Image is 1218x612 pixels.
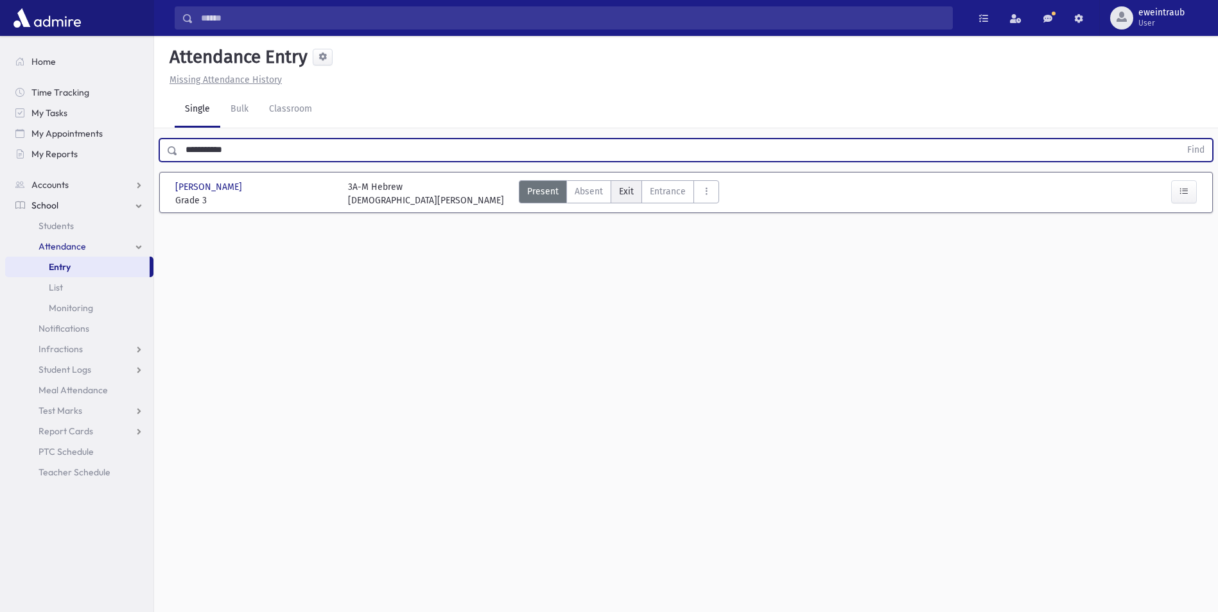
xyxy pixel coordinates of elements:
div: AttTypes [519,180,719,207]
a: Notifications [5,318,153,339]
span: Exit [619,185,634,198]
a: Accounts [5,174,153,195]
span: List [49,282,63,293]
span: My Reports [31,148,78,160]
a: Report Cards [5,421,153,441]
span: Home [31,56,56,67]
span: School [31,200,58,211]
span: Infractions [39,343,83,355]
a: Infractions [5,339,153,359]
a: Home [5,51,153,72]
a: Test Marks [5,400,153,421]
a: Classroom [259,92,322,128]
span: Grade 3 [175,194,335,207]
a: Bulk [220,92,259,128]
a: PTC Schedule [5,441,153,462]
a: My Appointments [5,123,153,144]
span: Students [39,220,74,232]
a: My Reports [5,144,153,164]
span: [PERSON_NAME] [175,180,245,194]
a: List [5,277,153,298]
span: My Appointments [31,128,103,139]
h5: Attendance Entry [164,46,308,68]
span: Entrance [650,185,686,198]
button: Find [1179,139,1212,161]
a: Teacher Schedule [5,462,153,482]
u: Missing Attendance History [170,74,282,85]
span: Notifications [39,323,89,334]
span: Accounts [31,179,69,191]
span: Test Marks [39,405,82,416]
a: Time Tracking [5,82,153,103]
a: Missing Attendance History [164,74,282,85]
span: Present [527,185,559,198]
span: Meal Attendance [39,384,108,396]
span: My Tasks [31,107,67,119]
span: Teacher Schedule [39,466,110,478]
a: My Tasks [5,103,153,123]
span: Report Cards [39,425,93,437]
div: 3A-M Hebrew [DEMOGRAPHIC_DATA][PERSON_NAME] [348,180,504,207]
a: Students [5,216,153,236]
a: Student Logs [5,359,153,380]
a: Meal Attendance [5,380,153,400]
a: Attendance [5,236,153,257]
span: Student Logs [39,364,91,375]
a: Entry [5,257,150,277]
a: Monitoring [5,298,153,318]
a: Single [175,92,220,128]
span: eweintraub [1138,8,1185,18]
span: Entry [49,261,71,273]
span: Monitoring [49,302,93,314]
span: PTC Schedule [39,446,94,457]
input: Search [193,6,952,30]
span: User [1138,18,1185,28]
span: Absent [575,185,603,198]
img: AdmirePro [10,5,84,31]
a: School [5,195,153,216]
span: Attendance [39,241,86,252]
span: Time Tracking [31,87,89,98]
